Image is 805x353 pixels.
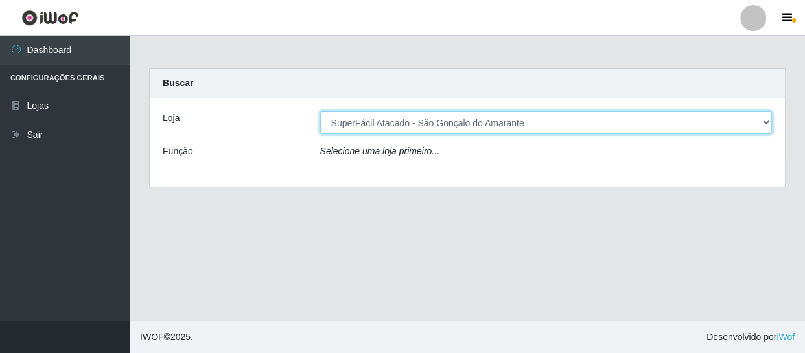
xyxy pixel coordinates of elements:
[21,10,79,26] img: CoreUI Logo
[140,332,164,342] span: IWOF
[163,144,193,158] label: Função
[706,330,795,344] span: Desenvolvido por
[163,111,180,125] label: Loja
[320,146,439,156] i: Selecione uma loja primeiro...
[140,330,193,344] span: © 2025 .
[776,332,795,342] a: iWof
[163,78,193,88] strong: Buscar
